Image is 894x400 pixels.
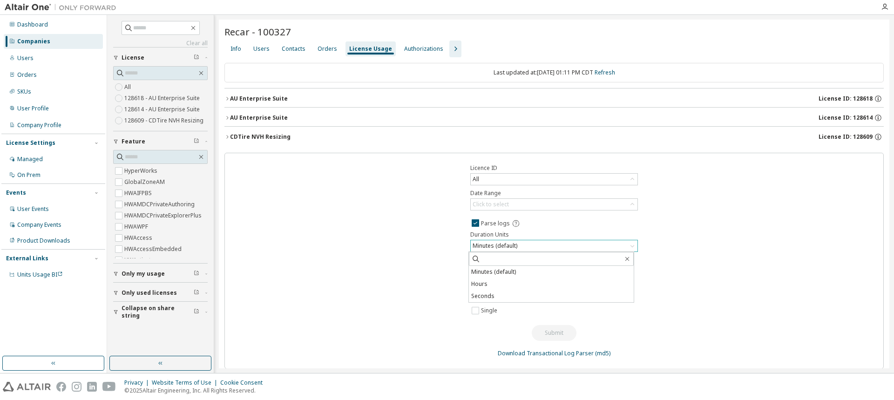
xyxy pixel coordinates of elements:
[5,3,121,12] img: Altair One
[469,278,634,290] li: Hours
[819,95,873,102] span: License ID: 128618
[122,138,145,145] span: Feature
[17,237,70,244] div: Product Downloads
[471,241,519,251] div: Minutes (default)
[470,231,638,238] label: Duration Units
[17,105,49,112] div: User Profile
[224,88,884,109] button: AU Enterprise SuiteLicense ID: 128618
[819,133,873,141] span: License ID: 128609
[124,199,196,210] label: HWAMDCPrivateAuthoring
[471,240,637,251] div: Minutes (default)
[17,21,48,28] div: Dashboard
[113,131,208,152] button: Feature
[6,189,26,197] div: Events
[349,45,392,53] div: License Usage
[124,188,154,199] label: HWAIFPBS
[532,325,576,341] button: Submit
[124,176,167,188] label: GlobalZoneAM
[87,382,97,392] img: linkedin.svg
[498,349,594,357] a: Download Transactional Log Parser
[470,190,638,197] label: Date Range
[6,139,55,147] div: License Settings
[481,220,510,227] span: Parse logs
[469,266,634,278] li: Minutes (default)
[124,232,154,244] label: HWAccess
[113,47,208,68] button: License
[17,38,50,45] div: Companies
[220,379,268,386] div: Cookie Consent
[194,138,199,145] span: Clear filter
[3,382,51,392] img: altair_logo.svg
[404,45,443,53] div: Authorizations
[124,81,133,93] label: All
[470,164,638,172] label: Licence ID
[122,54,144,61] span: License
[194,54,199,61] span: Clear filter
[122,305,194,319] span: Collapse on share string
[124,104,202,115] label: 128614 - AU Enterprise Suite
[124,165,159,176] label: HyperWorks
[282,45,305,53] div: Contacts
[102,382,116,392] img: youtube.svg
[194,289,199,297] span: Clear filter
[230,95,288,102] div: AU Enterprise Suite
[318,45,337,53] div: Orders
[471,174,637,185] div: All
[122,289,177,297] span: Only used licenses
[113,283,208,303] button: Only used licenses
[113,302,208,322] button: Collapse on share string
[595,68,615,76] a: Refresh
[56,382,66,392] img: facebook.svg
[17,171,41,179] div: On Prem
[124,221,150,232] label: HWAWPF
[17,156,43,163] div: Managed
[124,255,156,266] label: HWActivate
[224,25,291,38] span: Recar - 100327
[152,379,220,386] div: Website Terms of Use
[113,40,208,47] a: Clear all
[17,54,34,62] div: Users
[72,382,81,392] img: instagram.svg
[124,244,183,255] label: HWAccessEmbedded
[124,386,268,394] p: © 2025 Altair Engineering, Inc. All Rights Reserved.
[17,271,63,278] span: Units Usage BI
[224,108,884,128] button: AU Enterprise SuiteLicense ID: 128614
[253,45,270,53] div: Users
[113,264,208,284] button: Only my usage
[224,127,884,147] button: CDTire NVH ResizingLicense ID: 128609
[17,71,37,79] div: Orders
[471,174,481,184] div: All
[469,290,634,302] li: Seconds
[819,114,873,122] span: License ID: 128614
[230,114,288,122] div: AU Enterprise Suite
[481,305,499,316] label: Single
[17,205,49,213] div: User Events
[595,349,610,357] a: (md5)
[230,133,291,141] div: CDTire NVH Resizing
[6,255,48,262] div: External Links
[230,45,241,53] div: Info
[17,122,61,129] div: Company Profile
[124,115,205,126] label: 128609 - CDTire NVH Resizing
[194,308,199,316] span: Clear filter
[124,210,203,221] label: HWAMDCPrivateExplorerPlus
[124,93,202,104] label: 128618 - AU Enterprise Suite
[124,379,152,386] div: Privacy
[122,270,165,278] span: Only my usage
[471,199,637,210] div: Click to select
[224,63,884,82] div: Last updated at: [DATE] 01:11 PM CDT
[17,221,61,229] div: Company Events
[17,88,31,95] div: SKUs
[194,270,199,278] span: Clear filter
[473,201,509,208] div: Click to select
